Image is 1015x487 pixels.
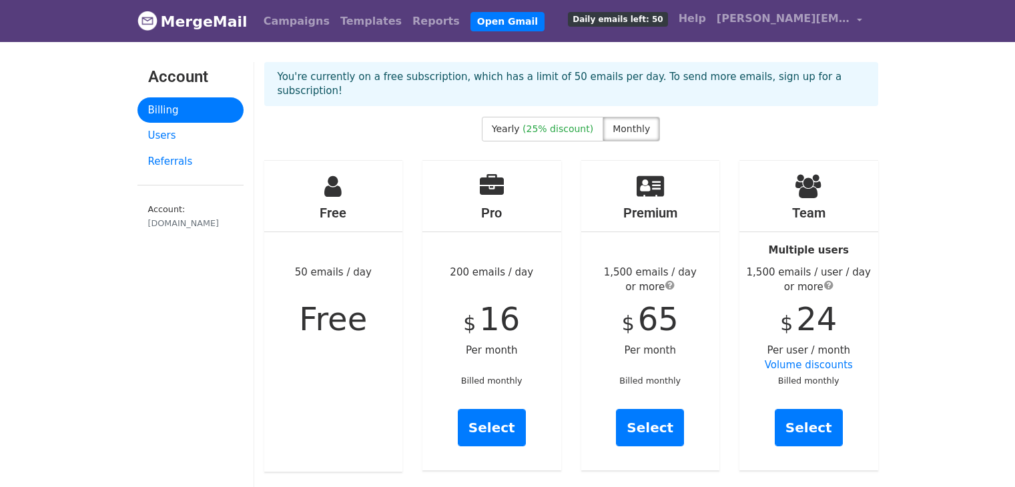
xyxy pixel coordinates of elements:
div: 1,500 emails / user / day or more [739,265,878,295]
a: Referrals [137,149,244,175]
h4: Premium [581,205,720,221]
a: Select [458,409,526,446]
span: $ [780,312,793,335]
a: Open Gmail [470,12,545,31]
div: 1,500 emails / day or more [581,265,720,295]
h4: Team [739,205,878,221]
span: Daily emails left: 50 [568,12,667,27]
a: Daily emails left: 50 [563,5,673,32]
small: Billed monthly [778,376,839,386]
div: 200 emails / day Per month [422,161,561,470]
div: Per month [581,161,720,470]
span: Free [299,300,367,338]
img: MergeMail logo [137,11,157,31]
a: MergeMail [137,7,248,35]
p: You're currently on a free subscription, which has a limit of 50 emails per day. To send more ema... [278,70,865,98]
a: Campaigns [258,8,335,35]
span: [PERSON_NAME][EMAIL_ADDRESS][DOMAIN_NAME] [717,11,850,27]
div: Per user / month [739,161,878,470]
a: [PERSON_NAME][EMAIL_ADDRESS][DOMAIN_NAME] [711,5,868,37]
iframe: Chat Widget [948,423,1015,487]
span: $ [622,312,635,335]
div: [DOMAIN_NAME] [148,217,233,229]
span: Yearly [492,123,520,134]
span: 16 [479,300,520,338]
span: 65 [638,300,679,338]
span: $ [463,312,476,335]
a: Volume discounts [765,359,853,371]
h4: Free [264,205,403,221]
span: Monthly [613,123,650,134]
a: Help [673,5,711,32]
h4: Pro [422,205,561,221]
small: Billed monthly [461,376,523,386]
a: Select [775,409,843,446]
small: Billed monthly [619,376,681,386]
a: Templates [335,8,407,35]
small: Account: [148,204,233,229]
a: Select [616,409,684,446]
a: Reports [407,8,465,35]
span: 24 [796,300,837,338]
h3: Account [148,67,233,87]
span: (25% discount) [523,123,593,134]
strong: Multiple users [769,244,849,256]
a: Users [137,123,244,149]
a: Billing [137,97,244,123]
div: 50 emails / day [264,161,403,472]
